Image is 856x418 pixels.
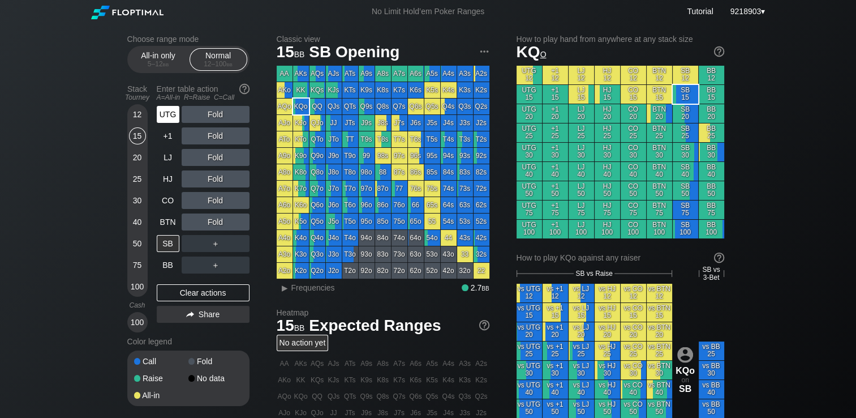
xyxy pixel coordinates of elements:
[294,47,305,59] span: bb
[309,181,325,197] div: Q7o
[424,82,440,98] div: K5s
[474,230,489,246] div: 42s
[157,170,179,187] div: HJ
[699,162,724,181] div: BB 40
[474,164,489,180] div: 82s
[359,230,375,246] div: 94o
[424,131,440,147] div: T5s
[129,127,146,144] div: 15
[277,66,292,82] div: AA
[359,181,375,197] div: 97o
[375,214,391,229] div: 85o
[713,45,725,58] img: help.32db89a4.svg
[424,164,440,180] div: 85s
[408,263,424,279] div: 62o
[342,181,358,197] div: T7o
[517,143,542,161] div: UTG 30
[647,181,672,200] div: BTN 50
[621,220,646,238] div: CO 100
[517,35,724,44] h2: How to play hand from anywhere at any stack size
[277,214,292,229] div: A5o
[326,197,342,213] div: J6o
[424,66,440,82] div: A5s
[309,66,325,82] div: AQs
[182,106,250,123] div: Fold
[673,123,698,142] div: SB 25
[359,148,375,164] div: 99
[359,164,375,180] div: 98o
[699,220,724,238] div: BB 100
[293,197,309,213] div: K6o
[569,123,594,142] div: LJ 25
[677,347,693,362] img: icon-avatar.b40e07d9.svg
[129,106,146,123] div: 12
[621,143,646,161] div: CO 30
[157,127,179,144] div: +1
[129,149,146,166] div: 20
[408,164,424,180] div: 86s
[293,181,309,197] div: K7o
[517,123,542,142] div: UTG 25
[517,66,542,84] div: UTG 12
[182,170,250,187] div: Fold
[424,181,440,197] div: 75s
[517,43,547,61] span: KQ
[277,148,292,164] div: A9o
[129,214,146,231] div: 40
[687,7,713,16] a: Tutorial
[408,181,424,197] div: 76s
[392,214,407,229] div: 75o
[478,319,491,331] img: help.32db89a4.svg
[157,192,179,209] div: CO
[392,148,407,164] div: 97s
[293,131,309,147] div: KTo
[392,181,407,197] div: 77
[424,99,440,114] div: Q5s
[186,312,194,318] img: share.864f2f62.svg
[182,127,250,144] div: Fold
[359,197,375,213] div: 96o
[424,230,440,246] div: 54o
[543,162,568,181] div: +1 40
[135,60,182,68] div: 5 – 12
[326,82,342,98] div: KJs
[647,85,672,104] div: BTN 15
[188,357,243,365] div: Fold
[595,181,620,200] div: HJ 50
[569,201,594,219] div: LJ 75
[277,181,292,197] div: A7o
[474,115,489,131] div: J2s
[309,164,325,180] div: Q8o
[342,115,358,131] div: JTs
[457,164,473,180] div: 83s
[392,115,407,131] div: J7s
[326,66,342,82] div: AJs
[673,220,698,238] div: SB 100
[441,66,457,82] div: A4s
[375,230,391,246] div: 84o
[129,235,146,252] div: 50
[621,104,646,123] div: CO 20
[474,148,489,164] div: 92s
[123,93,152,101] div: Tourney
[277,246,292,262] div: A3o
[457,148,473,164] div: 93s
[392,164,407,180] div: 87s
[342,82,358,98] div: KTs
[457,66,473,82] div: A3s
[342,99,358,114] div: QTs
[595,162,620,181] div: HJ 40
[134,391,188,399] div: All-in
[293,66,309,82] div: AKs
[457,131,473,147] div: T3s
[408,66,424,82] div: A6s
[713,251,725,264] img: help.32db89a4.svg
[375,197,391,213] div: 86o
[123,80,152,106] div: Stack
[457,181,473,197] div: 73s
[293,99,309,114] div: KQo
[673,85,698,104] div: SB 15
[326,246,342,262] div: J3o
[309,131,325,147] div: QTo
[293,246,309,262] div: K3o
